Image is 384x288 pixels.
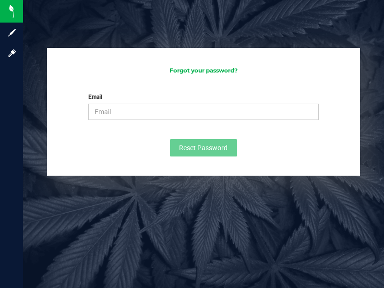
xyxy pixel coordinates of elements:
[88,93,102,101] label: Email
[7,28,17,37] inline-svg: Sign up
[57,67,350,73] h3: Forgot your password?
[88,104,319,120] input: Email
[179,144,228,152] span: Reset Password
[7,48,17,58] inline-svg: Log in
[170,139,237,156] button: Reset Password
